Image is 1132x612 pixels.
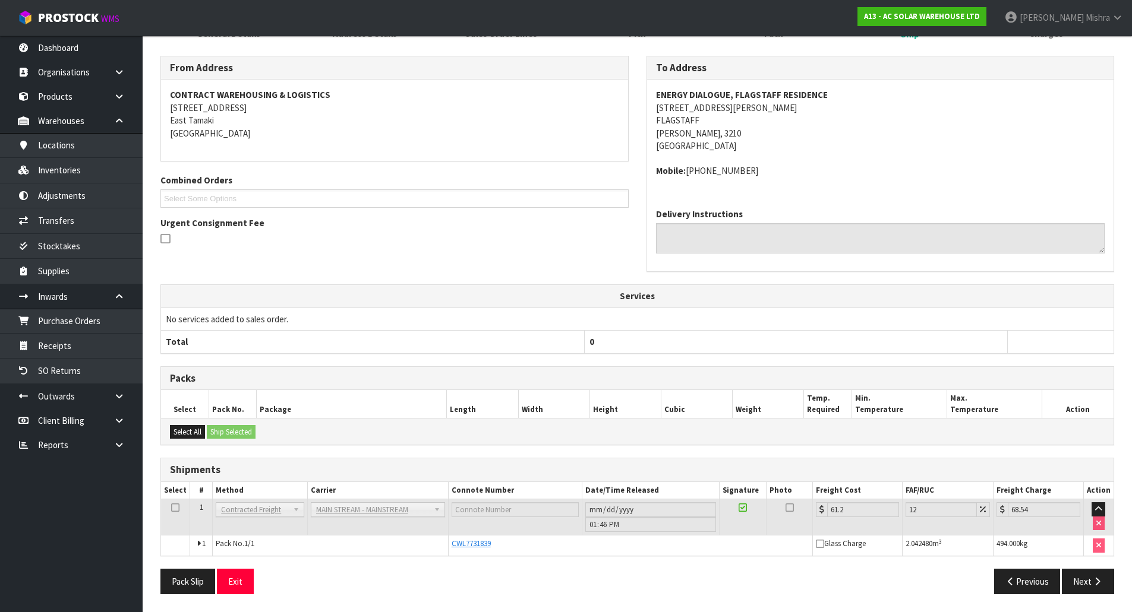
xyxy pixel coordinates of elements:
[170,88,619,139] address: [STREET_ADDRESS] East Tamaki [GEOGRAPHIC_DATA]
[816,538,866,548] span: Glass Charge
[1008,502,1080,517] input: Freight Charge
[656,88,1105,152] address: [STREET_ADDRESS][PERSON_NAME] FLAGSTAFF [PERSON_NAME], 3210 [GEOGRAPHIC_DATA]
[993,482,1083,499] th: Freight Charge
[160,217,264,229] label: Urgent Consignment Fee
[160,569,215,594] button: Pack Slip
[170,464,1105,475] h3: Shipments
[1062,569,1114,594] button: Next
[994,569,1061,594] button: Previous
[170,425,205,439] button: Select All
[939,538,942,546] sup: 3
[656,165,686,176] strong: mobile
[213,482,307,499] th: Method
[161,390,209,418] th: Select
[864,11,980,21] strong: A13 - AC SOLAR WAREHOUSE LTD
[170,89,330,100] strong: CONTRACT WAREHOUSING & LOGISTICS
[947,390,1042,418] th: Max. Temperature
[161,307,1114,330] td: No services added to sales order.
[38,10,99,26] span: ProStock
[997,538,1020,548] span: 494.000
[656,62,1105,74] h3: To Address
[448,482,582,499] th: Connote Number
[993,535,1083,556] td: kg
[518,390,589,418] th: Width
[661,390,733,418] th: Cubic
[160,47,1114,604] span: Ship
[906,538,932,548] span: 2.042480
[213,535,448,556] td: Pack No.
[656,164,1105,177] address: [PHONE_NUMBER]
[161,482,190,499] th: Select
[656,89,828,100] strong: ENERGY DIALOGUE, FLAGSTAFF RESIDENCE
[190,482,213,499] th: #
[452,502,579,517] input: Connote Number
[452,538,491,548] span: CWL7731839
[217,569,254,594] button: Exit
[906,502,977,517] input: Freight Adjustment
[1086,12,1110,23] span: Mishra
[316,503,429,517] span: MAIN STREAM - MAINSTREAM
[18,10,33,25] img: cube-alt.png
[903,535,994,556] td: m
[767,482,812,499] th: Photo
[209,390,256,418] th: Pack No.
[857,7,986,26] a: A13 - AC SOLAR WAREHOUSE LTD
[202,538,206,548] span: 1
[170,373,1105,384] h3: Packs
[1020,12,1084,23] span: [PERSON_NAME]
[307,482,448,499] th: Carrier
[221,503,288,517] span: Contracted Freight
[852,390,947,418] th: Min. Temperature
[589,336,594,347] span: 0
[827,502,899,517] input: Freight Cost
[161,285,1114,307] th: Services
[733,390,804,418] th: Weight
[656,208,743,220] label: Delivery Instructions
[903,482,994,499] th: FAF/RUC
[1042,390,1114,418] th: Action
[1083,482,1114,499] th: Action
[812,482,902,499] th: Freight Cost
[804,390,852,418] th: Temp. Required
[719,482,766,499] th: Signature
[447,390,518,418] th: Length
[101,13,119,24] small: WMS
[160,174,232,186] label: Combined Orders
[170,62,619,74] h3: From Address
[161,331,584,353] th: Total
[207,425,256,439] button: Ship Selected
[256,390,447,418] th: Package
[589,390,661,418] th: Height
[244,538,254,548] span: 1/1
[200,502,203,512] span: 1
[582,482,720,499] th: Date/Time Released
